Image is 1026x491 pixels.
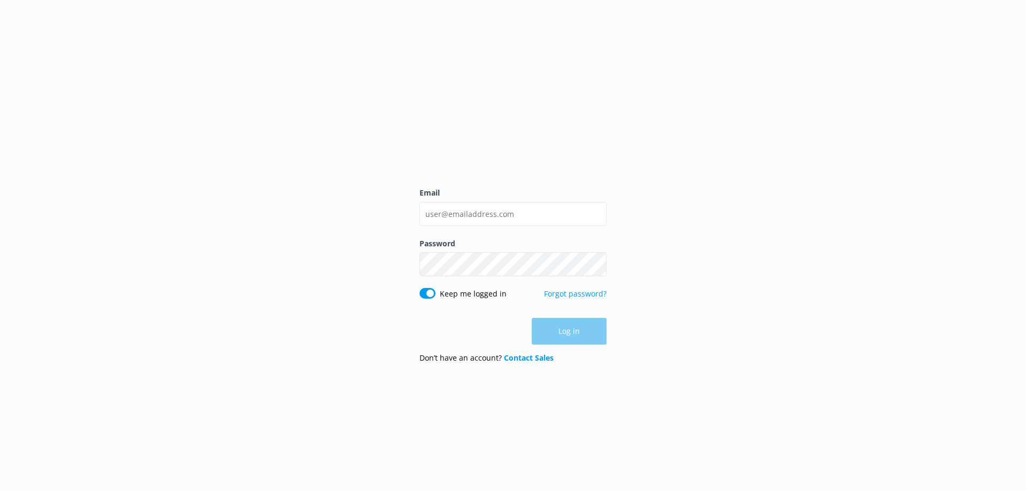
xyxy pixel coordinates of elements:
input: user@emailaddress.com [419,202,607,226]
label: Password [419,238,607,250]
a: Forgot password? [544,289,607,299]
label: Keep me logged in [440,288,507,300]
label: Email [419,187,607,199]
p: Don’t have an account? [419,352,554,364]
a: Contact Sales [504,353,554,363]
button: Show password [585,254,607,275]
